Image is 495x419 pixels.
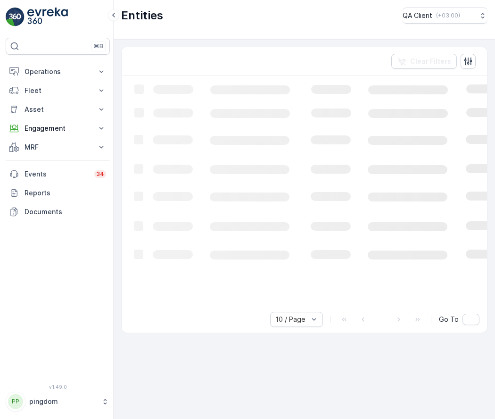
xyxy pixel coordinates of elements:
p: ⌘B [94,42,103,50]
p: Clear Filters [410,57,451,66]
button: QA Client(+03:00) [403,8,487,24]
p: Entities [121,8,163,23]
p: QA Client [403,11,432,20]
button: Engagement [6,119,110,138]
p: Reports [25,188,106,198]
button: Clear Filters [391,54,457,69]
img: logo [6,8,25,26]
p: Events [25,169,89,179]
p: ( +03:00 ) [436,12,460,19]
p: Asset [25,105,91,114]
a: Documents [6,202,110,221]
img: logo_light-DOdMpM7g.png [27,8,68,26]
p: Operations [25,67,91,76]
span: Go To [439,315,459,324]
div: PP [8,394,23,409]
span: v 1.49.0 [6,384,110,390]
p: Documents [25,207,106,217]
button: PPpingdom [6,392,110,411]
p: Engagement [25,124,91,133]
a: Events34 [6,165,110,184]
p: pingdom [29,397,97,406]
button: Asset [6,100,110,119]
button: MRF [6,138,110,157]
button: Fleet [6,81,110,100]
a: Reports [6,184,110,202]
p: MRF [25,142,91,152]
button: Operations [6,62,110,81]
p: 34 [96,170,104,178]
p: Fleet [25,86,91,95]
